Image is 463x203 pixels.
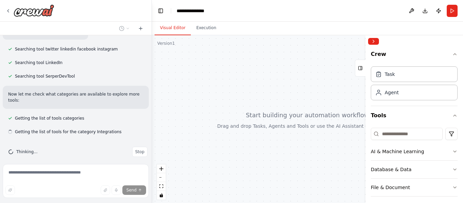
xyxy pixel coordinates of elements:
[157,164,166,200] div: React Flow controls
[371,184,410,191] div: File & Document
[155,21,191,35] button: Visual Editor
[15,46,118,52] span: Searching tool twitter linkedin facebook instagram
[385,89,399,96] div: Agent
[368,38,379,45] button: Collapse right sidebar
[101,185,110,195] button: Upload files
[385,71,395,78] div: Task
[157,182,166,191] button: fit view
[156,6,165,16] button: Hide left sidebar
[15,129,122,135] span: Getting the list of tools for the category Integrations
[371,148,424,155] div: AI & Machine Learning
[157,41,175,46] div: Version 1
[122,185,146,195] button: Send
[371,161,458,178] button: Database & Data
[14,4,54,17] img: Logo
[132,147,147,157] button: Stop
[371,179,458,196] button: File & Document
[116,24,133,33] button: Switch to previous chat
[371,64,458,106] div: Crew
[363,35,368,203] button: Toggle Sidebar
[157,191,166,200] button: toggle interactivity
[15,116,84,121] span: Getting the list of tools categories
[5,185,15,195] button: Improve this prompt
[157,164,166,173] button: zoom in
[177,7,210,14] nav: breadcrumb
[8,91,143,103] p: Now let me check what categories are available to explore more tools:
[371,106,458,125] button: Tools
[191,21,222,35] button: Execution
[371,143,458,160] button: AI & Machine Learning
[16,149,38,155] span: Thinking...
[112,185,121,195] button: Click to speak your automation idea
[371,47,458,64] button: Crew
[157,173,166,182] button: zoom out
[371,166,411,173] div: Database & Data
[15,74,75,79] span: Searching tool SerperDevTool
[135,24,146,33] button: Start a new chat
[135,149,144,155] span: Stop
[15,60,62,65] span: Searching tool LinkedIn
[126,187,137,193] span: Send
